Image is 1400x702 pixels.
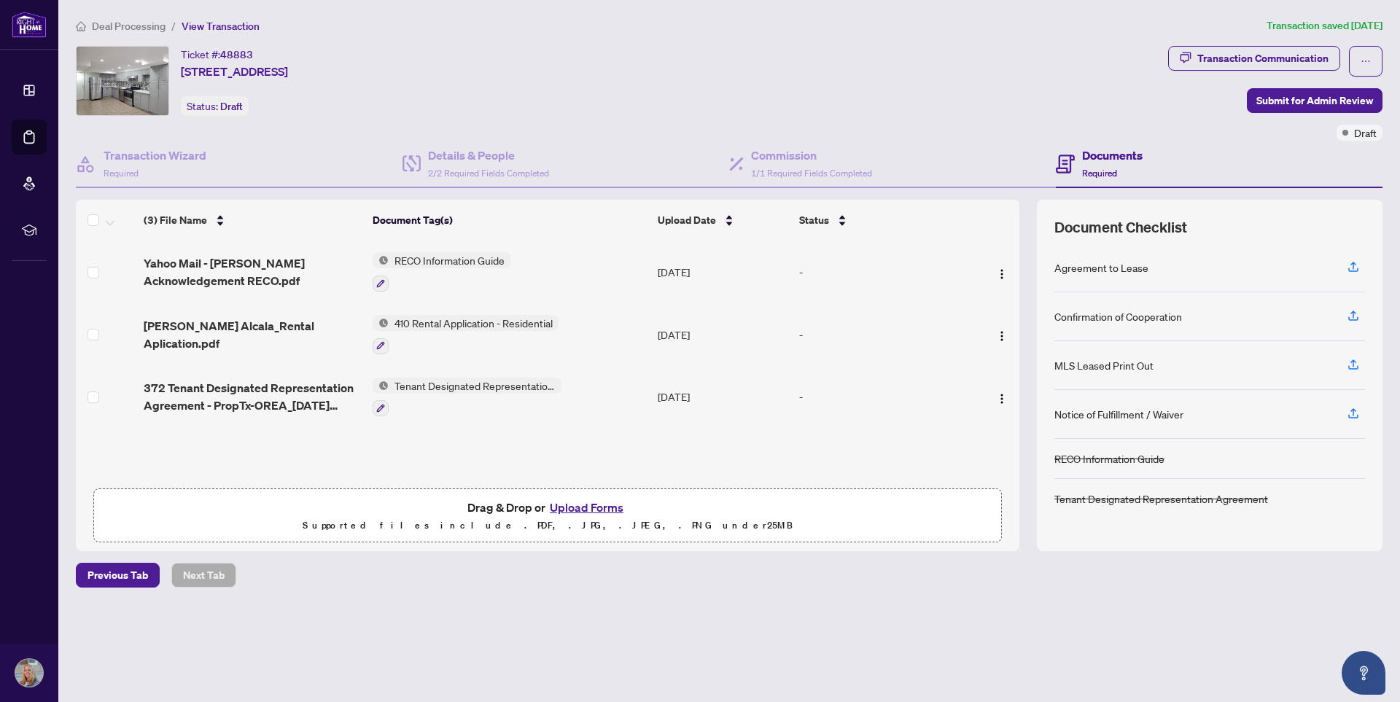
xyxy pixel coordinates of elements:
[367,200,653,241] th: Document Tag(s)
[373,315,559,354] button: Status Icon410 Rental Application - Residential
[92,20,166,33] span: Deal Processing
[76,563,160,588] button: Previous Tab
[1361,56,1371,66] span: ellipsis
[144,317,360,352] span: [PERSON_NAME] Alcala_Rental Aplication.pdf
[467,498,628,517] span: Drag & Drop or
[12,11,47,38] img: logo
[1054,260,1148,276] div: Agreement to Lease
[389,252,510,268] span: RECO Information Guide
[751,147,872,164] h4: Commission
[652,366,793,429] td: [DATE]
[799,327,964,343] div: -
[15,659,43,687] img: Profile Icon
[1197,47,1329,70] div: Transaction Communication
[104,168,139,179] span: Required
[658,212,716,228] span: Upload Date
[87,563,148,587] span: Previous Tab
[799,389,964,405] div: -
[373,378,389,394] img: Status Icon
[76,21,86,31] span: home
[990,385,1014,408] button: Logo
[996,268,1008,280] img: Logo
[1054,451,1164,467] div: RECO Information Guide
[990,323,1014,346] button: Logo
[652,303,793,366] td: [DATE]
[799,212,829,228] span: Status
[1354,125,1377,141] span: Draft
[181,63,288,80] span: [STREET_ADDRESS]
[652,241,793,303] td: [DATE]
[373,315,389,331] img: Status Icon
[181,46,253,63] div: Ticket #:
[1082,147,1143,164] h4: Documents
[1256,89,1373,112] span: Submit for Admin Review
[220,48,253,61] span: 48883
[428,147,549,164] h4: Details & People
[373,378,561,417] button: Status IconTenant Designated Representation Agreement
[144,254,360,289] span: Yahoo Mail - [PERSON_NAME] Acknowledgement RECO.pdf
[373,252,510,292] button: Status IconRECO Information Guide
[373,252,389,268] img: Status Icon
[94,489,1001,543] span: Drag & Drop orUpload FormsSupported files include .PDF, .JPG, .JPEG, .PNG under25MB
[990,260,1014,284] button: Logo
[389,315,559,331] span: 410 Rental Application - Residential
[1054,357,1154,373] div: MLS Leased Print Out
[428,168,549,179] span: 2/2 Required Fields Completed
[171,563,236,588] button: Next Tab
[996,330,1008,342] img: Logo
[182,20,260,33] span: View Transaction
[545,498,628,517] button: Upload Forms
[751,168,872,179] span: 1/1 Required Fields Completed
[104,147,206,164] h4: Transaction Wizard
[1054,406,1183,422] div: Notice of Fulfillment / Waiver
[144,379,360,414] span: 372 Tenant Designated Representation Agreement - PropTx-OREA_[DATE] 22_34_16.pdf
[996,393,1008,405] img: Logo
[138,200,366,241] th: (3) File Name
[1054,217,1187,238] span: Document Checklist
[389,378,561,394] span: Tenant Designated Representation Agreement
[77,47,168,115] img: IMG-W12284831_1.jpg
[1082,168,1117,179] span: Required
[1342,651,1385,695] button: Open asap
[220,100,243,113] span: Draft
[103,517,992,534] p: Supported files include .PDF, .JPG, .JPEG, .PNG under 25 MB
[793,200,970,241] th: Status
[144,212,207,228] span: (3) File Name
[181,96,249,116] div: Status:
[1054,491,1268,507] div: Tenant Designated Representation Agreement
[1247,88,1382,113] button: Submit for Admin Review
[171,17,176,34] li: /
[1267,17,1382,34] article: Transaction saved [DATE]
[799,264,964,280] div: -
[1168,46,1340,71] button: Transaction Communication
[652,200,793,241] th: Upload Date
[1054,308,1182,324] div: Confirmation of Cooperation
